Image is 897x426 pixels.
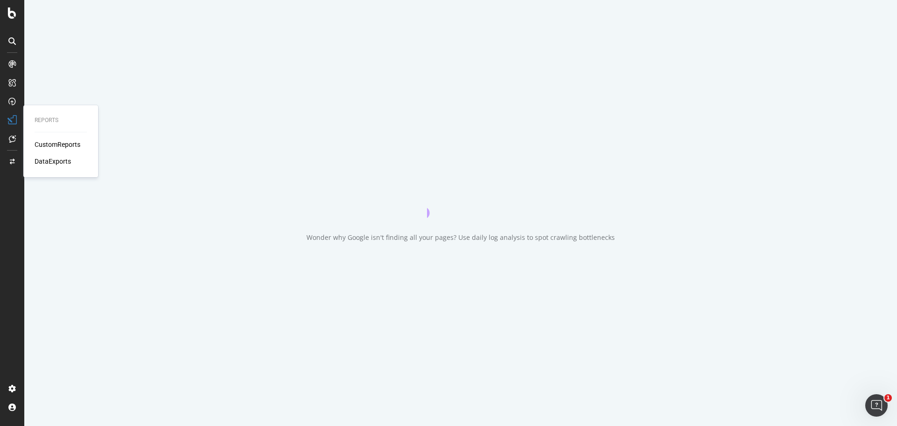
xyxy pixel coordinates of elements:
span: 1 [884,394,892,402]
a: CustomReports [35,140,80,149]
div: animation [427,184,494,218]
iframe: Intercom live chat [865,394,888,417]
div: Wonder why Google isn't finding all your pages? Use daily log analysis to spot crawling bottlenecks [306,233,615,242]
a: DataExports [35,157,71,166]
div: Reports [35,116,87,124]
